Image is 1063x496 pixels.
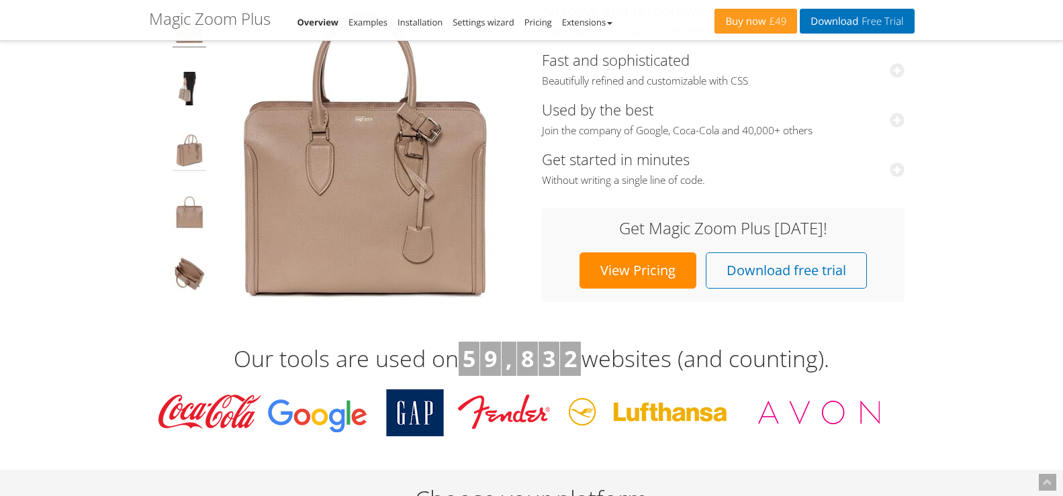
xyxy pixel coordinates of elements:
[149,389,894,436] img: Magic Toolbox Customers
[543,343,555,374] b: 3
[173,134,206,171] img: jQuery image zoom example
[766,16,787,27] span: £49
[562,16,612,28] a: Extensions
[858,16,903,27] span: Free Trial
[173,195,206,233] img: Hover image zoom example
[521,343,534,374] b: 8
[173,257,206,295] img: JavaScript zoom tool example
[542,149,905,187] a: Get started in minutesWithout writing a single line of code.
[398,16,443,28] a: Installation
[173,72,206,109] img: JavaScript image zoom example
[463,343,475,374] b: 5
[564,343,577,374] b: 2
[524,16,552,28] a: Pricing
[706,252,867,289] a: Download free trial
[453,16,514,28] a: Settings wizard
[506,343,512,374] b: ,
[542,50,905,88] a: Fast and sophisticatedBeautifully refined and customizable with CSS
[484,343,497,374] b: 9
[580,252,696,289] a: View Pricing
[542,75,905,88] span: Beautifully refined and customizable with CSS
[542,99,905,138] a: Used by the bestJoin the company of Google, Coca-Cola and 40,000+ others
[149,342,915,377] h3: Our tools are used on websites (and counting).
[555,219,891,237] h3: Get Magic Zoom Plus [DATE]!
[800,9,914,34] a: DownloadFree Trial
[349,16,387,28] a: Examples
[542,174,905,187] span: Without writing a single line of code.
[297,16,339,28] a: Overview
[714,9,797,34] a: Buy now£49
[214,2,516,304] img: Magic Zoom Plus Demo
[542,124,905,138] span: Join the company of Google, Coca-Cola and 40,000+ others
[149,10,271,28] h1: Magic Zoom Plus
